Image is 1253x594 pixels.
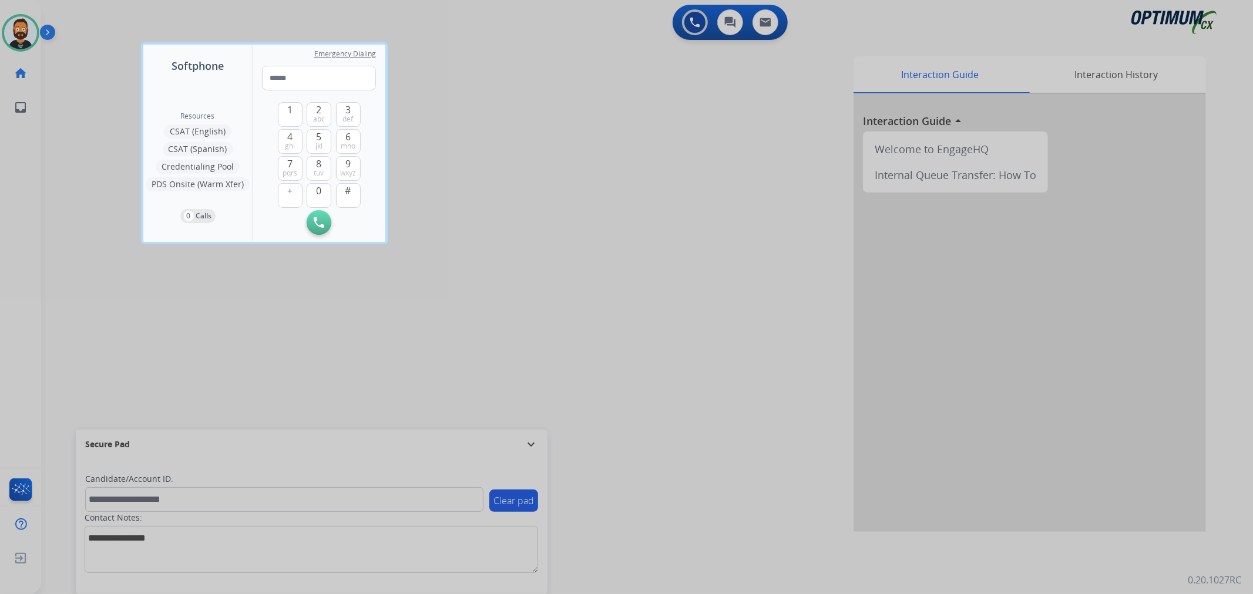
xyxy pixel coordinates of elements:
span: 1 [287,103,293,117]
span: 3 [345,103,351,117]
span: + [287,184,293,198]
button: + [278,183,303,208]
span: 6 [345,130,351,144]
button: 0 [307,183,331,208]
button: 5jkl [307,129,331,154]
img: call-button [314,217,324,228]
button: CSAT (Spanish) [163,142,233,156]
span: Resources [181,112,215,121]
button: Credentialing Pool [156,160,240,174]
span: 9 [345,157,351,171]
button: 8tuv [307,156,331,181]
span: # [345,184,351,198]
span: Emergency Dialing [314,49,376,59]
button: 3def [336,102,361,127]
span: pqrs [283,168,297,178]
button: CSAT (English) [164,124,231,139]
span: Softphone [172,58,224,74]
button: # [336,183,361,208]
span: 7 [287,157,293,171]
p: Calls [196,211,212,221]
span: 5 [317,130,322,144]
span: 4 [287,130,293,144]
span: wxyz [340,168,356,178]
button: PDS Onsite (Warm Xfer) [146,177,250,191]
span: ghi [285,141,295,151]
button: 6mno [336,129,361,154]
span: jkl [315,141,323,151]
button: 9wxyz [336,156,361,181]
button: 2abc [307,102,331,127]
button: 7pqrs [278,156,303,181]
button: 0Calls [180,209,216,223]
p: 0 [184,211,194,221]
span: def [343,114,354,124]
span: 2 [317,103,322,117]
span: abc [313,114,325,124]
span: 8 [317,157,322,171]
button: 4ghi [278,129,303,154]
span: mno [341,141,355,151]
span: 0 [317,184,322,198]
button: 1 [278,102,303,127]
span: tuv [314,168,324,178]
p: 0.20.1027RC [1188,573,1241,587]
